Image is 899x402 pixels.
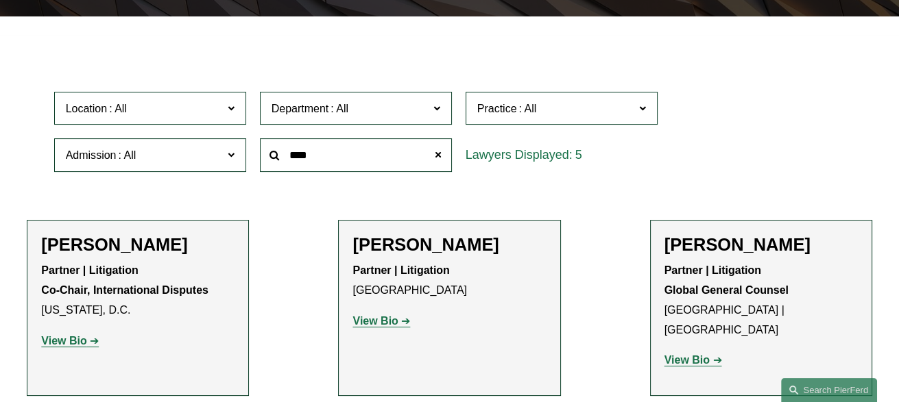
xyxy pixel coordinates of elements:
[664,261,858,340] p: [GEOGRAPHIC_DATA] | [GEOGRAPHIC_DATA]
[664,264,789,296] strong: Partner | Litigation Global General Counsel
[41,335,86,347] strong: View Bio
[66,103,108,114] span: Location
[41,335,99,347] a: View Bio
[664,234,858,255] h2: [PERSON_NAME]
[41,261,235,320] p: [US_STATE], D.C.
[664,354,722,366] a: View Bio
[66,149,117,161] span: Admission
[352,315,410,327] a: View Bio
[272,103,329,114] span: Department
[781,378,877,402] a: Search this site
[477,103,517,114] span: Practice
[664,354,710,366] strong: View Bio
[352,234,546,255] h2: [PERSON_NAME]
[41,234,235,255] h2: [PERSON_NAME]
[352,261,546,301] p: [GEOGRAPHIC_DATA]
[575,148,582,162] span: 5
[41,264,208,296] strong: Partner | Litigation Co-Chair, International Disputes
[352,315,398,327] strong: View Bio
[352,264,449,276] strong: Partner | Litigation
